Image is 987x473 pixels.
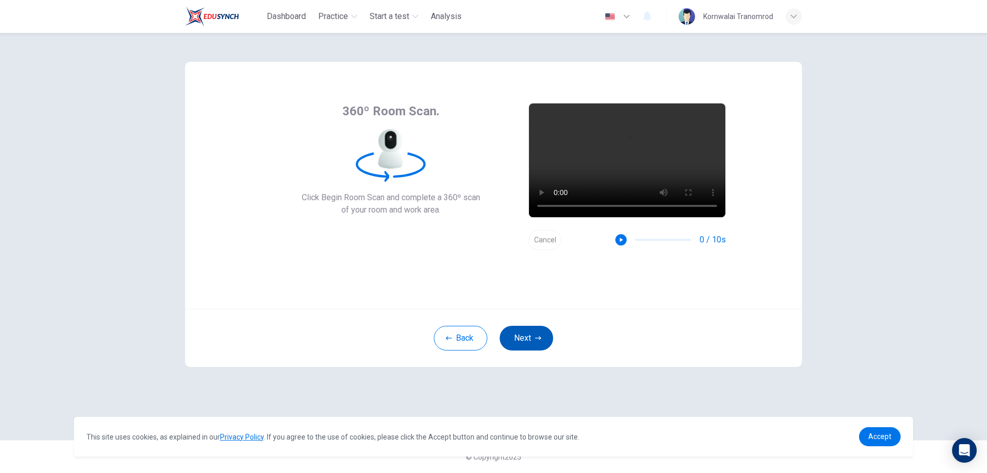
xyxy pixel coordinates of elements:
[700,234,726,246] span: 0 / 10s
[528,230,561,250] button: Cancel
[434,326,487,351] button: Back
[185,6,239,27] img: Train Test logo
[86,433,579,441] span: This site uses cookies, as explained in our . If you agree to the use of cookies, please click th...
[74,417,913,457] div: cookieconsent
[318,10,348,23] span: Practice
[952,438,977,463] div: Open Intercom Messenger
[342,103,440,119] span: 360º Room Scan.
[302,191,480,204] span: Click Begin Room Scan and complete a 360º scan
[267,10,306,23] span: Dashboard
[868,432,891,441] span: Accept
[185,6,263,27] a: Train Test logo
[314,7,361,26] button: Practice
[220,433,264,441] a: Privacy Policy
[500,326,553,351] button: Next
[466,453,521,461] span: © Copyright 2025
[365,7,423,26] button: Start a test
[431,10,462,23] span: Analysis
[859,427,901,446] a: dismiss cookie message
[427,7,466,26] button: Analysis
[604,13,616,21] img: en
[302,204,480,216] span: of your room and work area.
[703,10,773,23] div: Kornwalai Tranomrod
[263,7,310,26] button: Dashboard
[679,8,695,25] img: Profile picture
[370,10,409,23] span: Start a test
